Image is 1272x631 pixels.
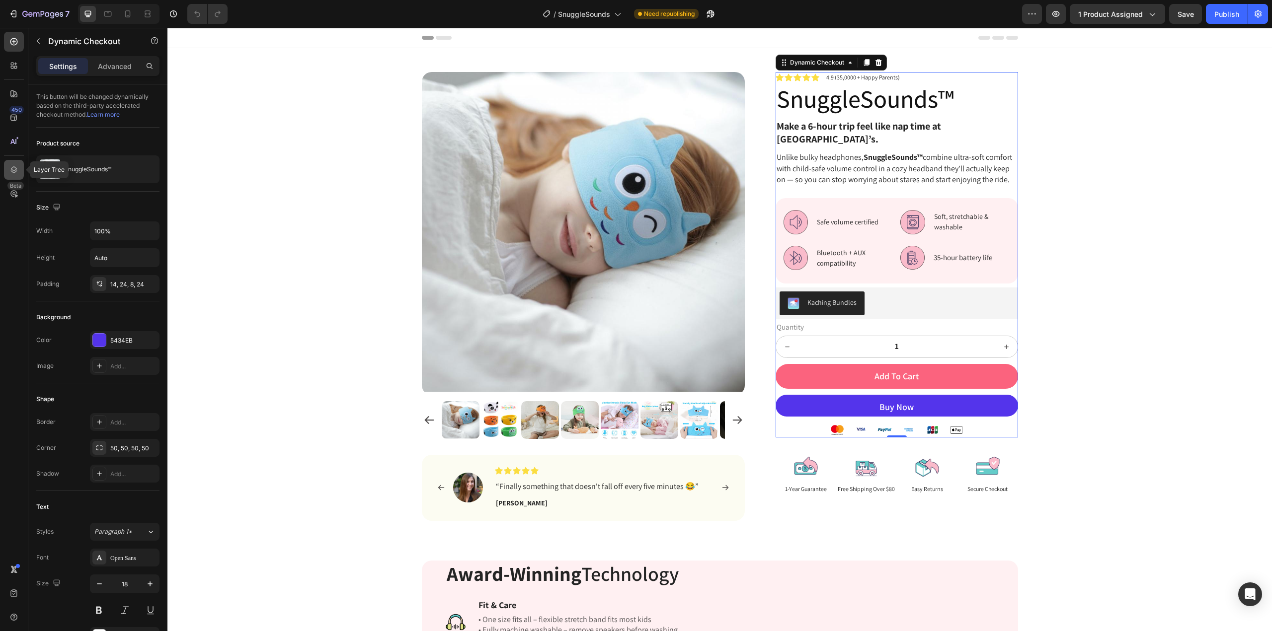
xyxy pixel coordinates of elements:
[649,190,711,199] span: Safe volume certified
[621,30,679,39] div: Dynamic Checkout
[65,8,70,20] p: 7
[747,427,772,452] img: Alt Image
[659,45,732,54] p: 4.9 (35,0000 + Happy Parents)
[36,139,79,148] div: Product source
[36,553,49,562] div: Font
[311,587,510,597] p: • One size fits all – flexible stretch band fits most kids
[90,249,159,267] input: Auto
[7,182,24,190] div: Beta
[49,61,77,71] p: Settings
[36,469,59,478] div: Shadow
[553,373,590,411] img: Toddler wearing a Panda SnuggleSounds while sleeping at the back of the car.
[689,397,698,407] img: gempages_464015406454014919-6a0c1520-6311-4a22-991c-b1339d41d6c0.avif
[36,527,54,536] div: Styles
[90,222,159,240] input: Auto
[279,533,511,559] span: Technology
[696,124,755,135] strong: SnuggleSounds™
[1078,9,1143,19] span: 1 product assigned
[256,386,268,398] button: Carousel Back Arrow
[609,308,631,330] button: decrement
[808,425,833,450] img: Alt Image
[9,106,24,114] div: 450
[167,28,1272,631] iframe: Design area
[782,395,796,410] img: gempages_464015406454014919-b78b3723-18c7-4e82-8673-c57112013f40.avif
[554,9,556,19] span: /
[609,92,774,118] strong: Make a 6-hour trip feel like nap time at [GEOGRAPHIC_DATA]’s.
[110,336,157,345] div: 5434EB
[36,336,52,345] div: Color
[1206,4,1248,24] button: Publish
[608,55,851,87] h1: SnuggleSounds™
[733,182,757,207] img: gempages_464015406454014919-330f7475-c3f3-4634-a0f8-fffe44747e41.png
[644,9,695,18] span: Need republishing
[187,4,228,24] div: Undo/Redo
[608,367,851,389] button: Buy Now
[730,457,789,465] p: Easy Returns
[1169,4,1202,24] button: Save
[640,270,689,280] div: Kaching Bundles
[110,470,157,479] div: Add...
[328,471,380,480] strong: [PERSON_NAME]
[314,373,352,411] img: Five versions of SnuggleSounds, soft headphones for kids featuring Panda, Cat, Bear, Owl, and Cro...
[609,457,668,465] p: 1-Year Guarantee
[254,44,578,367] img: Girl sleeping with SnuggleSounds heaphones on her head.
[631,308,828,330] input: quantity
[649,220,698,240] span: Bluetooth + AUX compatibility
[1178,10,1194,18] span: Save
[4,4,74,24] button: 7
[616,218,640,242] img: gempages_464015406454014919-f7cb2c3e-b2b1-4829-bc8e-26fa849e5973.png
[110,554,157,562] div: Open Sans
[36,313,71,322] div: Background
[110,418,157,427] div: Add...
[552,454,564,466] button: Carousel Next Arrow
[564,386,576,398] button: Carousel Next Arrow
[1238,582,1262,606] div: Open Intercom Messenger
[433,373,471,411] img: Infographic showcasing a girl sleeping with SnuggleSounds heaphones on, and text with benefits.
[98,61,132,71] p: Advanced
[311,571,510,583] p: Fit & Care
[40,159,60,179] img: product feature img
[626,425,651,450] img: Alt Image
[609,124,845,157] span: Unlike bulky headphones, combine ultra-soft comfort with child-safe volume control in a cozy head...
[670,457,728,465] p: Free Shipping Over $80
[736,397,746,407] img: gempages_464015406454014919-e204fc69-172b-412c-ab76-62f277774614.avif
[1214,9,1239,19] div: Publish
[828,308,850,330] button: increment
[688,429,710,452] img: Alt Image
[394,373,431,411] img: Girl playing with wooden animals while wearing Crocodile SnuggleSounds headphones.
[707,343,751,354] div: Add To Cart
[1070,4,1165,24] button: 1 product assigned
[268,454,280,466] button: Carousel Back Arrow
[513,373,551,411] img: Stretchy soft headphones with animal design for children.
[48,35,133,47] p: Dynamic Checkout
[620,270,632,281] img: KachingBundles.png
[87,111,120,118] a: Learn more
[712,374,746,385] div: Buy Now
[90,523,159,541] button: Paragraph 1*
[662,395,677,410] img: gempages_464015406454014919-fdefb9c3-ea2b-47a0-87c2-4bce37ac2442.avif
[36,395,54,404] div: Shape
[36,226,53,235] div: Width
[558,9,610,19] span: SnuggleSounds
[36,443,56,452] div: Corner
[733,218,757,242] img: gempages_464015406454014919-19356c06-446c-41f7-9762-ecd1c461d159.png
[274,373,312,411] img: Girl sleeping with SnuggleSounds heaphones on her head.
[279,533,414,559] strong: Award-Winning
[36,502,49,511] div: Text
[94,527,132,536] span: Paragraph 1*
[767,184,821,204] span: Soft, stretchable & washable
[473,373,511,411] img: Infographic showing volume controls on SnuggleSounds and a girl sleeping peacefully while wearing...
[766,225,825,234] span: 35-hour battery life
[36,201,63,214] div: Size
[608,291,851,307] div: Quantity
[110,444,157,453] div: 50, 50, 50, 50
[791,457,850,465] p: Secure Checkout
[710,395,725,410] img: gempages_464015406454014919-297697d1-dcc7-401e-ba4d-23b5398953d9.avif
[36,418,56,426] div: Border
[36,361,54,370] div: Image
[616,182,640,207] img: gempages_464015406454014919-5ec61722-e766-45ee-9a09-71559c5c7b0b.png
[36,280,59,288] div: Padding
[311,597,510,608] p: • Fully machine washable – remove speakers before washing
[286,445,316,475] img: gempages_464015406454014919-461da089-116b-4883-a56e-4e055afbb638.png
[110,362,157,371] div: Add...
